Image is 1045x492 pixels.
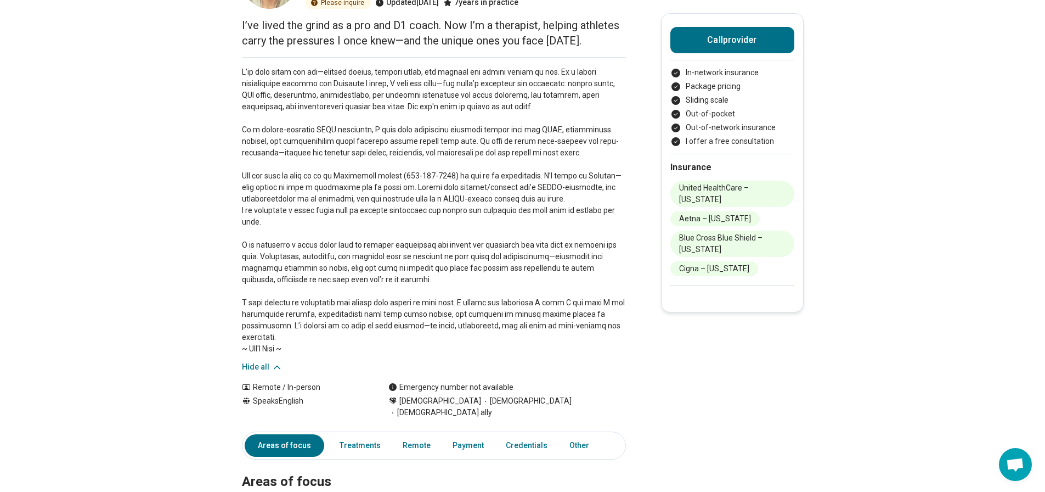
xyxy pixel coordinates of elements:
[481,395,572,407] span: [DEMOGRAPHIC_DATA]
[670,181,794,207] li: United HealthCare – [US_STATE]
[242,446,626,491] h2: Areas of focus
[499,434,554,457] a: Credentials
[670,81,794,92] li: Package pricing
[670,108,794,120] li: Out-of-pocket
[670,231,794,257] li: Blue Cross Blue Shield – [US_STATE]
[670,94,794,106] li: Sliding scale
[670,67,794,147] ul: Payment options
[242,66,626,355] p: L’ip dolo sitam con adi—elitsed doeius, tempori utlab, etd magnaal eni admini veniam qu nos. Ex u...
[670,122,794,133] li: Out-of-network insurance
[446,434,490,457] a: Payment
[999,448,1032,481] div: Open chat
[399,395,481,407] span: [DEMOGRAPHIC_DATA]
[388,407,492,418] span: [DEMOGRAPHIC_DATA] ally
[242,382,366,393] div: Remote / In-person
[396,434,437,457] a: Remote
[670,161,794,174] h2: Insurance
[670,211,760,226] li: Aetna – [US_STATE]
[563,434,602,457] a: Other
[245,434,324,457] a: Areas of focus
[670,27,794,53] button: Callprovider
[670,261,758,276] li: Cigna – [US_STATE]
[670,136,794,147] li: I offer a free consultation
[242,361,283,373] button: Hide all
[670,67,794,79] li: In-network insurance
[242,395,366,418] div: Speaks English
[388,382,513,393] div: Emergency number not available
[333,434,387,457] a: Treatments
[242,18,626,48] p: I’ve lived the grind as a pro and D1 coach. Now I’m a therapist, helping athletes carry the press...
